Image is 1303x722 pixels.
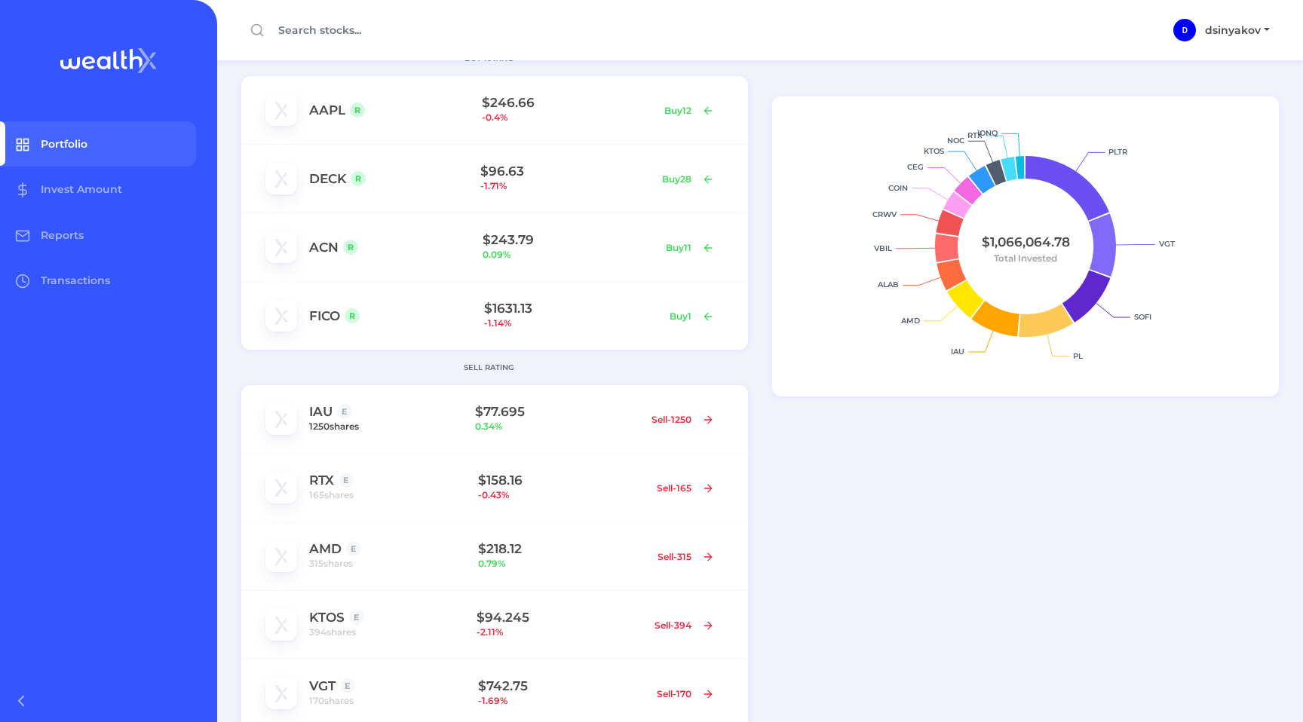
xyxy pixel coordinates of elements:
[265,94,297,126] img: AAPL logo
[475,404,641,419] h1: $ 77.695
[924,146,944,156] text: KTOS
[645,613,724,637] button: Sell-394
[951,347,964,356] text: IAU
[340,678,355,693] div: E
[41,137,87,151] span: Portfolio
[309,473,334,488] a: RTX
[241,17,658,44] input: Search stocks...
[265,609,297,641] img: KTOS logo
[309,102,345,118] a: AAPL
[309,240,339,255] a: ACN
[1134,312,1151,322] text: SOFI
[648,545,724,568] button: Sell-315
[339,473,354,488] div: E
[478,488,647,503] span: -0.43 %
[478,693,647,708] span: -1.69 %
[655,99,724,122] button: Buy12
[477,625,644,640] span: -2.11 %
[309,625,356,640] span: 394 shares
[652,167,724,191] button: Buy28
[309,556,353,571] span: 315 shares
[41,228,84,242] span: Reports
[309,610,345,625] a: KTOS
[309,171,346,186] a: DECK
[475,419,641,434] span: 0.34 %
[1073,351,1083,361] text: PL
[478,541,647,556] h1: $ 218.12
[873,243,892,253] text: VBIL
[872,210,897,219] text: CRWV
[900,316,920,326] text: AMD
[478,678,647,693] h1: $ 742.75
[647,476,724,500] button: Sell-165
[647,682,724,705] button: Sell-170
[877,280,899,289] text: ALAB
[309,678,336,693] a: VGT
[346,541,361,556] div: E
[309,693,354,708] span: 170 shares
[1173,19,1196,41] div: dsinyakov
[1108,147,1127,157] text: PLTR
[947,136,964,145] text: NOC
[343,240,358,255] div: R
[337,404,352,419] div: E
[309,419,359,434] span: 1250 shares
[350,102,365,118] div: R
[478,556,647,571] span: 0.79 %
[967,130,983,140] text: RTX
[1158,239,1175,249] text: VGT
[41,274,110,287] span: Transactions
[994,252,1057,264] tspan: Total Invested
[977,128,998,138] text: IONQ
[351,171,366,186] div: R
[309,541,342,556] a: AMD
[888,183,908,193] text: COIN
[41,182,122,196] span: Invest Amount
[345,308,360,323] div: R
[478,473,647,488] h1: $ 158.16
[656,236,724,259] button: Buy11
[480,179,651,194] span: -1.71 %
[265,300,297,332] img: FICO logo
[483,247,656,262] span: 0.09 %
[482,95,655,110] h1: $ 246.66
[1182,26,1188,35] span: D
[660,304,724,328] button: Buy1
[482,110,655,125] span: -0.4 %
[265,231,297,263] img: ACN logo
[477,610,644,625] h1: $ 94.245
[217,362,760,373] p: SELL RATING
[982,234,1070,249] tspan: $1,066,064.78
[484,316,659,331] span: -1.14 %
[1205,23,1261,37] span: dsinyakov
[1196,18,1279,43] button: dsinyakov
[60,48,157,73] img: wealthX
[309,488,354,503] span: 165 shares
[483,232,656,247] h1: $ 243.79
[484,301,659,316] h1: $ 1631.13
[265,678,297,709] img: VGT logo
[642,408,724,431] button: Sell-1250
[309,404,333,419] a: IAU
[480,164,651,179] h1: $ 96.63
[309,308,340,323] a: FICO
[349,610,364,625] div: E
[265,163,297,194] img: DECK logo
[265,403,297,435] img: IAU logo
[907,162,924,172] text: CEG
[265,472,297,503] img: RTX logo
[265,540,297,572] img: AMD logo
